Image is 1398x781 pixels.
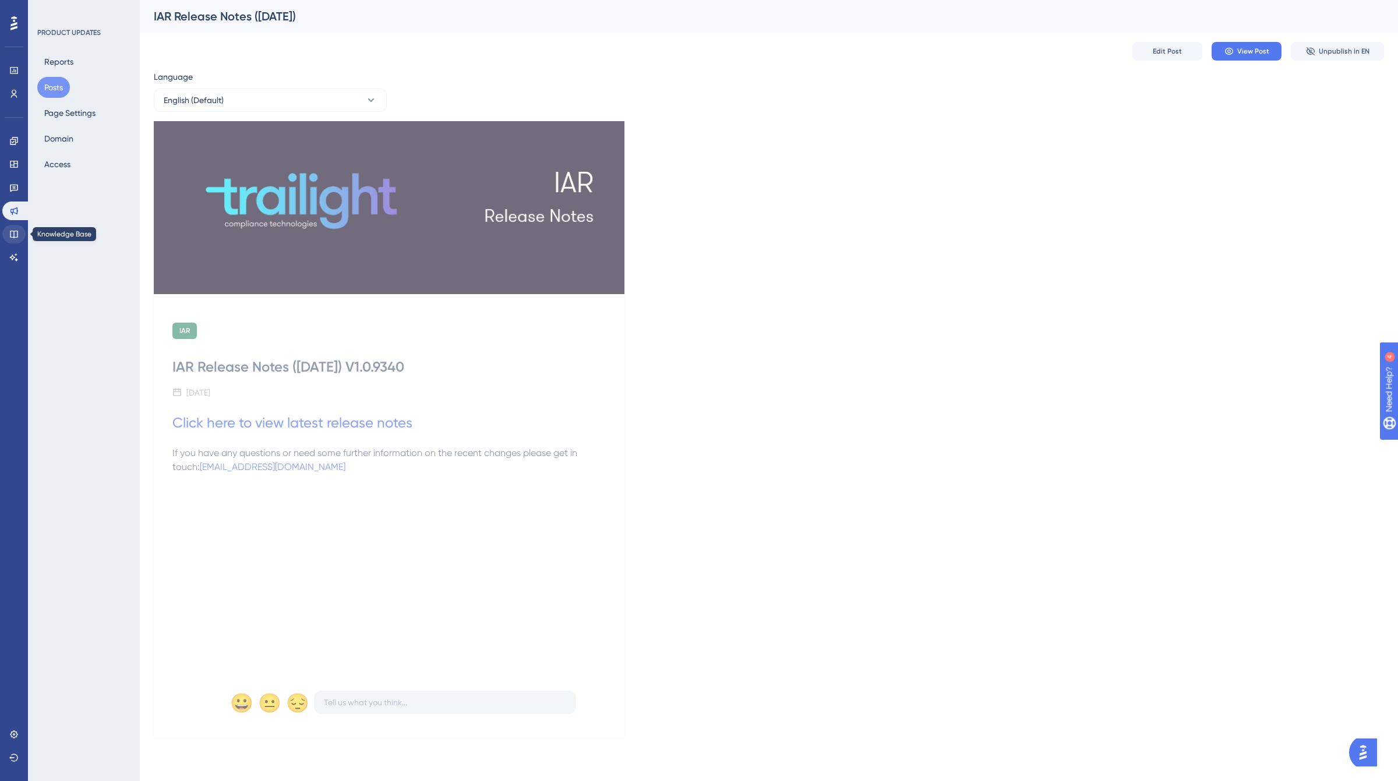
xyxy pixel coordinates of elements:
span: Language [154,70,193,84]
button: Unpublish in EN [1291,42,1384,61]
div: IAR Release Notes ([DATE]) [154,8,1355,24]
button: Domain [37,128,80,149]
div: IAR [172,323,197,339]
button: Edit Post [1132,42,1202,61]
span: View Post [1237,47,1269,56]
button: Access [37,154,77,175]
button: View Post [1212,42,1281,61]
a: Click here to view latest release notes [172,415,412,431]
a: [EMAIL_ADDRESS][DOMAIN_NAME] [200,461,345,472]
button: Page Settings [37,103,103,123]
span: Unpublish in EN [1319,47,1369,56]
span: If you have any questions or need some further information on the recent changes please get in to... [172,447,580,472]
iframe: UserGuiding AI Assistant Launcher [1349,735,1384,770]
span: English (Default) [164,93,224,107]
button: English (Default) [154,89,387,112]
div: IAR Release Notes ([DATE]) V1.0.9340 [172,358,606,376]
span: Edit Post [1153,47,1182,56]
div: PRODUCT UPDATES [37,28,101,37]
div: [DATE] [186,386,210,400]
div: 4 [81,6,84,15]
span: Need Help? [27,3,73,17]
button: Reports [37,51,80,72]
img: file-1737472097729.PNG [154,121,624,295]
button: Posts [37,77,70,98]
